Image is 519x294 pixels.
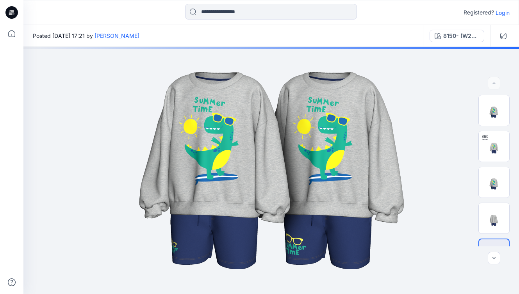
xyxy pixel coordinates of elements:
[33,32,139,40] span: Posted [DATE] 17:21 by
[479,131,509,162] img: Turntable
[430,30,484,42] button: 8150- (W20) / 8149- (W5,5) 1
[443,32,479,40] div: 8150- (W20) / 8149- (W5,5) 1
[464,8,494,17] p: Registered?
[479,167,509,198] img: Front
[479,203,509,233] img: Back
[76,53,467,288] img: eyJhbGciOiJIUzI1NiIsImtpZCI6IjAiLCJzbHQiOiJzZXMiLCJ0eXAiOiJKV1QifQ.eyJkYXRhIjp7InR5cGUiOiJzdG9yYW...
[479,95,509,126] img: Preview
[496,9,510,17] p: Login
[95,32,139,39] a: [PERSON_NAME]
